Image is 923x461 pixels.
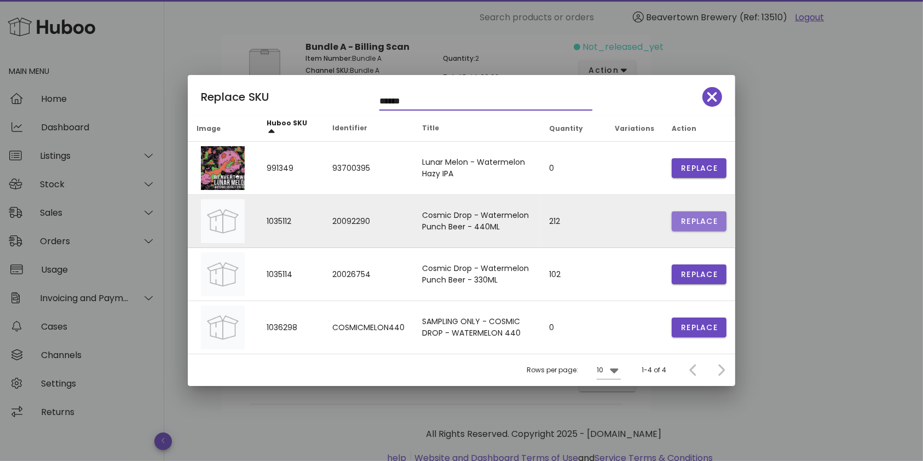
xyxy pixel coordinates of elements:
[422,123,439,132] span: Title
[258,195,324,248] td: 1035112
[324,301,413,354] td: COSMICMELON440
[197,124,221,133] span: Image
[597,365,603,375] div: 10
[680,322,718,333] span: Replace
[188,75,735,116] div: Replace SKU
[680,269,718,280] span: Replace
[672,211,726,231] button: Replace
[413,116,540,142] th: Title: Not sorted. Activate to sort ascending.
[413,248,540,301] td: Cosmic Drop - Watermelon Punch Beer - 330ML
[540,195,606,248] td: 212
[606,116,663,142] th: Variations
[680,216,718,227] span: Replace
[540,248,606,301] td: 102
[663,116,735,142] th: Action
[413,142,540,195] td: Lunar Melon - Watermelon Hazy IPA
[672,124,696,133] span: Action
[324,195,413,248] td: 20092290
[615,124,654,133] span: Variations
[258,116,324,142] th: Huboo SKU: Sorted ascending. Activate to sort descending.
[267,118,307,128] span: Huboo SKU
[258,301,324,354] td: 1036298
[672,264,726,284] button: Replace
[188,116,258,142] th: Image
[413,195,540,248] td: Cosmic Drop - Watermelon Punch Beer - 440ML
[324,116,413,142] th: Identifier: Not sorted. Activate to sort ascending.
[672,158,726,178] button: Replace
[324,248,413,301] td: 20026754
[332,123,367,132] span: Identifier
[680,163,718,174] span: Replace
[258,142,324,195] td: 991349
[597,361,621,379] div: 10Rows per page:
[672,318,726,337] button: Replace
[258,248,324,301] td: 1035114
[413,301,540,354] td: SAMPLING ONLY - COSMIC DROP - WATERMELON 440
[540,116,606,142] th: Quantity
[642,365,666,375] div: 1-4 of 4
[540,142,606,195] td: 0
[540,301,606,354] td: 0
[549,124,583,133] span: Quantity
[527,354,621,386] div: Rows per page:
[324,142,413,195] td: 93700395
